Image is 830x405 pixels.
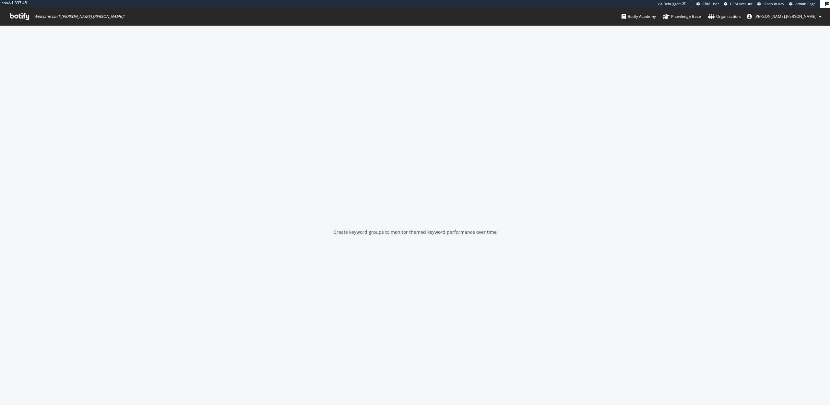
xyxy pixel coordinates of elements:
a: CRM Account [724,1,753,6]
div: animation [392,195,438,219]
div: Viz Debugger: [658,1,681,6]
span: Admin Page [795,1,815,6]
a: Botify Academy [622,8,656,25]
a: CRM User [696,1,719,6]
button: [PERSON_NAME].[PERSON_NAME] [741,11,827,22]
div: Organizations [708,13,741,20]
a: Organizations [708,8,741,25]
span: CRM User [703,1,719,6]
span: Open in dev [764,1,784,6]
div: Botify Academy [622,13,656,20]
a: Admin Page [789,1,815,6]
span: robert.salerno [754,14,816,19]
div: Create keyword groups to monitor themed keyword performance over time [334,229,497,235]
a: Knowledge Base [663,8,701,25]
span: Welcome back, [PERSON_NAME].[PERSON_NAME] ! [34,14,124,19]
div: Knowledge Base [663,13,701,20]
span: CRM Account [730,1,753,6]
a: Open in dev [757,1,784,6]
